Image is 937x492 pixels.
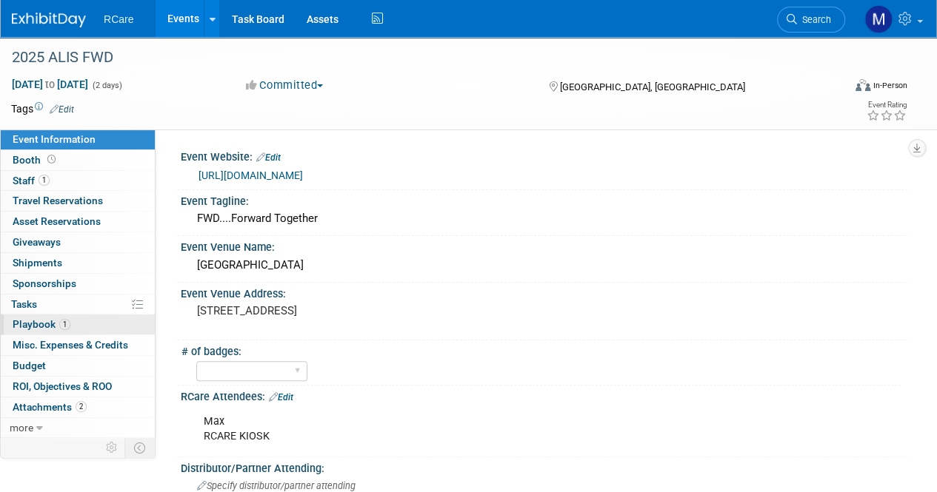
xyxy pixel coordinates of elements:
[867,101,907,109] div: Event Rating
[197,304,467,317] pre: [STREET_ADDRESS]
[1,377,155,397] a: ROI, Objectives & ROO
[1,212,155,232] a: Asset Reservations
[76,401,87,412] span: 2
[13,339,128,351] span: Misc. Expenses & Credits
[12,13,86,27] img: ExhibitDay
[269,392,293,402] a: Edit
[1,397,155,417] a: Attachments2
[13,236,61,248] span: Giveaways
[256,152,281,163] a: Edit
[13,215,101,227] span: Asset Reservations
[13,195,103,206] span: Travel Reservations
[13,133,96,145] span: Event Information
[1,274,155,294] a: Sponsorships
[99,438,125,457] td: Personalize Event Tab Strip
[1,418,155,438] a: more
[91,81,122,90] span: (2 days)
[181,457,907,476] div: Distributor/Partner Attending:
[197,480,356,491] span: Specify distributor/partner attending
[13,175,50,186] span: Staff
[777,7,845,33] a: Search
[181,190,907,209] div: Event Tagline:
[181,340,901,359] div: # of badges:
[11,298,37,310] span: Tasks
[192,207,896,230] div: FWD....Forward Together
[13,401,87,413] span: Attachments
[776,77,907,99] div: Event Format
[50,104,74,115] a: Edit
[181,236,907,255] div: Event Venue Name:
[1,253,155,273] a: Shipments
[13,257,62,269] span: Shipments
[181,385,907,405] div: RCare Attendees:
[181,283,907,301] div: Event Venue Address:
[13,277,76,289] span: Sponsorships
[1,294,155,314] a: Tasks
[1,335,155,355] a: Misc. Expenses & Credits
[864,5,893,33] img: Mila Vasquez
[44,154,59,165] span: Booth not reserved yet
[125,438,156,457] td: Toggle Event Tabs
[1,232,155,252] a: Giveaways
[181,146,907,165] div: Event Website:
[241,78,329,93] button: Committed
[13,360,46,371] span: Budget
[559,81,744,92] span: [GEOGRAPHIC_DATA], [GEOGRAPHIC_DATA]
[797,14,831,25] span: Search
[11,78,89,91] span: [DATE] [DATE]
[13,318,70,330] span: Playbook
[1,314,155,334] a: Playbook1
[13,154,59,166] span: Booth
[193,407,764,451] div: Max RCARE KIOSK
[199,169,303,181] a: [URL][DOMAIN_NAME]
[856,79,870,91] img: Format-Inperson.png
[43,78,57,90] span: to
[7,44,831,71] div: 2025 ALIS FWD
[1,150,155,170] a: Booth
[39,175,50,186] span: 1
[13,380,112,392] span: ROI, Objectives & ROO
[1,171,155,191] a: Staff1
[10,422,33,434] span: more
[1,191,155,211] a: Travel Reservations
[192,254,896,277] div: [GEOGRAPHIC_DATA]
[1,129,155,149] a: Event Information
[1,356,155,376] a: Budget
[59,319,70,330] span: 1
[873,80,907,91] div: In-Person
[11,101,74,116] td: Tags
[104,13,133,25] span: RCare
